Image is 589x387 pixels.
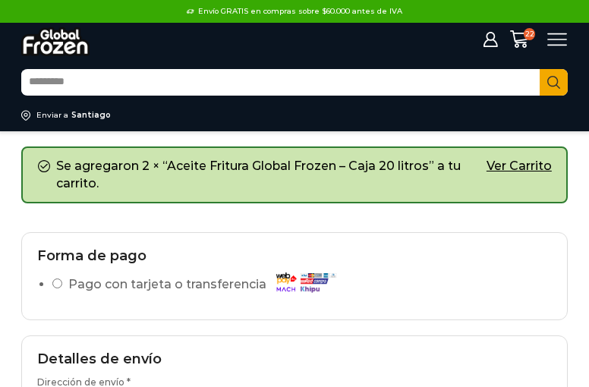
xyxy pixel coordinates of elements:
div: Santiago [71,110,111,121]
label: Pago con tarjeta o transferencia [68,272,344,298]
h2: Forma de pago [37,248,552,265]
a: 22 [510,30,536,49]
img: address-field-icon.svg [21,110,36,121]
button: Search button [540,69,568,96]
h2: Detalles de envío [37,351,552,368]
a: Ver carrito [487,158,552,175]
img: Pago con tarjeta o transferencia [271,269,339,295]
div: Se agregaron 2 × “Aceite Fritura Global Frozen – Caja 20 litros” a tu carrito. [21,146,568,203]
div: Enviar a [36,110,68,121]
span: 22 [524,28,536,40]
